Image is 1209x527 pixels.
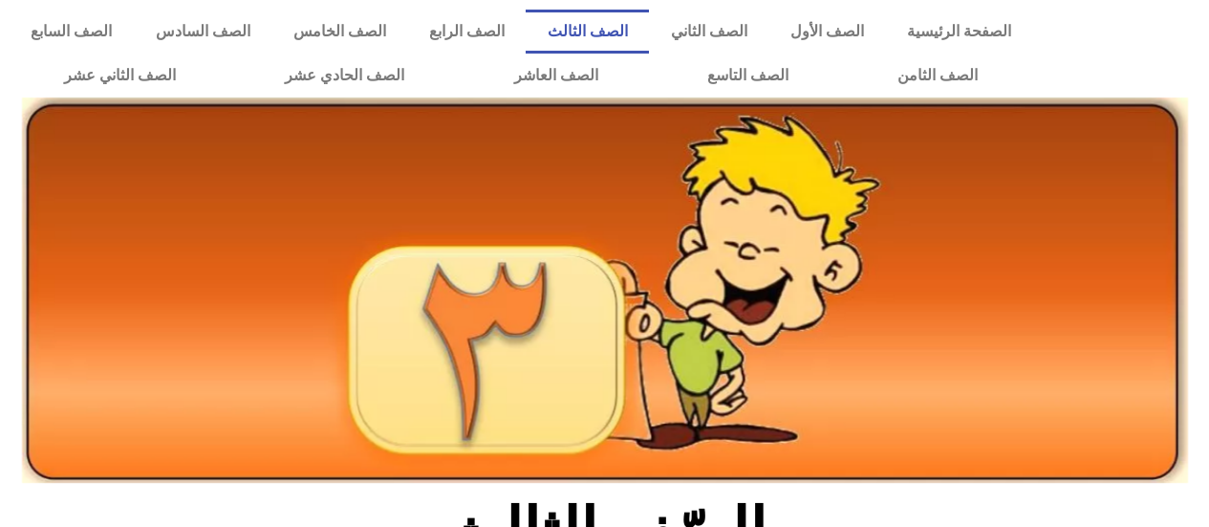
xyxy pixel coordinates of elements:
[134,10,271,54] a: الصف السادس
[526,10,649,54] a: الصف الثالث
[885,10,1032,54] a: الصفحة الرئيسية
[653,54,843,98] a: الصف التاسع
[843,54,1032,98] a: الصف الثامن
[230,54,459,98] a: الصف الحادي عشر
[10,10,134,54] a: الصف السابع
[271,10,407,54] a: الصف الخامس
[407,10,526,54] a: الصف الرابع
[768,10,885,54] a: الصف الأول
[649,10,768,54] a: الصف الثاني
[10,54,230,98] a: الصف الثاني عشر
[460,54,653,98] a: الصف العاشر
